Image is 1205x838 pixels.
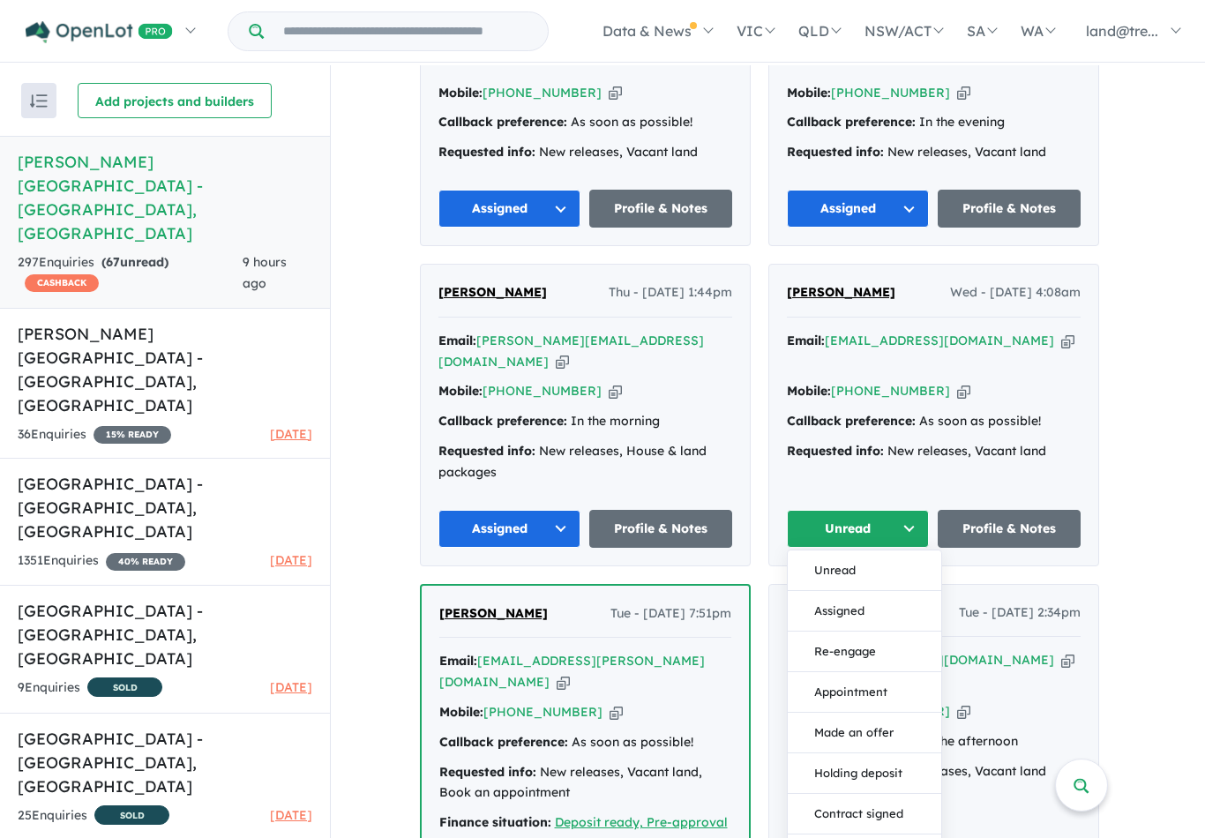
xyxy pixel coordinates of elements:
a: Profile & Notes [938,510,1081,548]
strong: Requested info: [787,443,884,459]
strong: Mobile: [787,85,831,101]
img: Openlot PRO Logo White [26,21,173,43]
span: [DATE] [270,807,312,823]
a: [PERSON_NAME] [439,603,548,625]
span: [PERSON_NAME] [439,605,548,621]
div: New releases, House & land packages [438,441,732,483]
div: 9 Enquir ies [18,677,162,700]
div: As soon as possible! [787,411,1081,432]
img: sort.svg [30,94,48,108]
div: As soon as possible! [438,112,732,133]
button: Holding deposit [788,753,941,794]
strong: Callback preference: [438,413,567,429]
a: [PHONE_NUMBER] [483,704,602,720]
strong: Mobile: [787,383,831,399]
strong: Mobile: [438,383,483,399]
button: Assigned [787,190,930,228]
button: Copy [1061,332,1074,350]
button: Copy [610,703,623,722]
h5: [GEOGRAPHIC_DATA] - [GEOGRAPHIC_DATA] , [GEOGRAPHIC_DATA] [18,727,312,798]
button: Copy [957,382,970,400]
h5: [PERSON_NAME][GEOGRAPHIC_DATA] - [GEOGRAPHIC_DATA] , [GEOGRAPHIC_DATA] [18,150,312,245]
strong: Email: [439,653,477,669]
button: Unread [787,510,930,548]
div: 1351 Enquir ies [18,550,185,572]
a: [EMAIL_ADDRESS][DOMAIN_NAME] [825,652,1054,668]
span: Tue - [DATE] 7:51pm [610,603,731,625]
a: [PERSON_NAME][EMAIL_ADDRESS][DOMAIN_NAME] [438,333,704,370]
button: Copy [957,84,970,102]
button: Appointment [788,672,941,713]
strong: Requested info: [438,443,535,459]
a: [EMAIL_ADDRESS][DOMAIN_NAME] [825,333,1054,348]
a: [PHONE_NUMBER] [483,85,602,101]
div: 36 Enquir ies [18,424,171,445]
div: As soon as possible! [439,732,731,753]
strong: Requested info: [787,144,884,160]
div: New releases, Vacant land [438,142,732,163]
div: 25 Enquir ies [18,805,169,827]
strong: Requested info: [439,764,536,780]
strong: Callback preference: [787,114,916,130]
input: Try estate name, suburb, builder or developer [267,12,544,50]
strong: Finance situation: [439,814,551,830]
div: In the morning [438,411,732,432]
span: 67 [106,254,120,270]
strong: Callback preference: [787,413,916,429]
a: [PERSON_NAME] [438,282,547,303]
a: [PHONE_NUMBER] [483,383,602,399]
strong: Email: [787,333,825,348]
span: Tue - [DATE] 2:34pm [959,602,1081,624]
div: New releases, Vacant land [787,441,1081,462]
button: Assigned [438,190,581,228]
button: Re-engage [788,632,941,672]
strong: Mobile: [439,704,483,720]
strong: ( unread) [101,254,168,270]
span: Thu - [DATE] 1:44pm [609,282,732,303]
span: [DATE] [270,426,312,442]
button: Unread [788,550,941,591]
strong: Requested info: [438,144,535,160]
span: 40 % READY [106,553,185,571]
button: Copy [557,673,570,692]
div: 297 Enquir ies [18,252,243,295]
button: Add projects and builders [78,83,272,118]
button: Made an offer [788,713,941,753]
strong: Email: [438,333,476,348]
button: Assigned [788,591,941,632]
div: In the evening [787,112,1081,133]
h5: [PERSON_NAME] [GEOGRAPHIC_DATA] - [GEOGRAPHIC_DATA] , [GEOGRAPHIC_DATA] [18,322,312,417]
button: Copy [556,353,569,371]
a: Profile & Notes [938,190,1081,228]
a: [EMAIL_ADDRESS][PERSON_NAME][DOMAIN_NAME] [439,653,705,690]
h5: [GEOGRAPHIC_DATA] - [GEOGRAPHIC_DATA] , [GEOGRAPHIC_DATA] [18,599,312,670]
button: Copy [609,84,622,102]
a: [PHONE_NUMBER] [831,85,950,101]
strong: Callback preference: [438,114,567,130]
span: 9 hours ago [243,254,287,291]
a: [PERSON_NAME] [787,282,895,303]
div: New releases, Vacant land [787,142,1081,163]
span: SOLD [87,677,162,697]
button: Contract signed [788,794,941,834]
h5: [GEOGRAPHIC_DATA] - [GEOGRAPHIC_DATA] , [GEOGRAPHIC_DATA] [18,472,312,543]
span: [PERSON_NAME] [438,284,547,300]
button: Assigned [438,510,581,548]
span: 15 % READY [94,426,171,444]
a: Profile & Notes [589,510,732,548]
span: Wed - [DATE] 4:08am [950,282,1081,303]
span: [DATE] [270,552,312,568]
span: CASHBACK [25,274,99,292]
span: [DATE] [270,679,312,695]
button: Copy [1061,651,1074,670]
strong: Callback preference: [439,734,568,750]
a: [PHONE_NUMBER] [831,383,950,399]
span: SOLD [94,805,169,825]
button: Copy [957,702,970,721]
button: Copy [609,382,622,400]
div: New releases, Vacant land, Book an appointment [439,762,731,804]
span: [PERSON_NAME] [787,284,895,300]
span: land@tre... [1086,22,1158,40]
strong: Mobile: [438,85,483,101]
a: Profile & Notes [589,190,732,228]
